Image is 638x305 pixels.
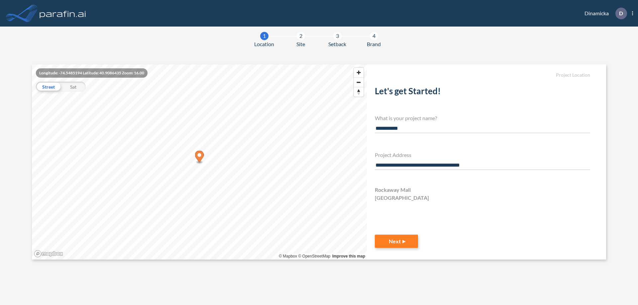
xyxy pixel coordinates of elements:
div: 3 [333,32,342,40]
h4: What is your project name? [375,115,590,121]
a: Improve this map [332,254,365,259]
a: Mapbox homepage [34,250,63,258]
span: Rockaway Mall [375,186,411,194]
h4: Project Address [375,152,590,158]
div: 2 [297,32,305,40]
div: 1 [260,32,268,40]
canvas: Map [32,64,367,260]
button: Zoom in [354,68,364,77]
div: Sat [61,82,86,92]
div: Dinamicka [575,8,633,19]
div: Map marker [195,151,204,164]
button: Reset bearing to north [354,87,364,97]
div: Street [36,82,61,92]
button: Next [375,235,418,248]
a: Mapbox [279,254,297,259]
h2: Let's get Started! [375,86,590,99]
p: D [619,10,623,16]
span: Brand [367,40,381,48]
div: Longitude: -74.5485194 Latitude: 40.9086435 Zoom: 16.00 [36,68,148,78]
span: Zoom out [354,78,364,87]
span: Setback [328,40,346,48]
span: Site [296,40,305,48]
button: Zoom out [354,77,364,87]
div: 4 [370,32,378,40]
span: Location [254,40,274,48]
img: logo [38,7,87,20]
h5: Project Location [375,72,590,78]
a: OpenStreetMap [298,254,330,259]
span: [GEOGRAPHIC_DATA] [375,194,429,202]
